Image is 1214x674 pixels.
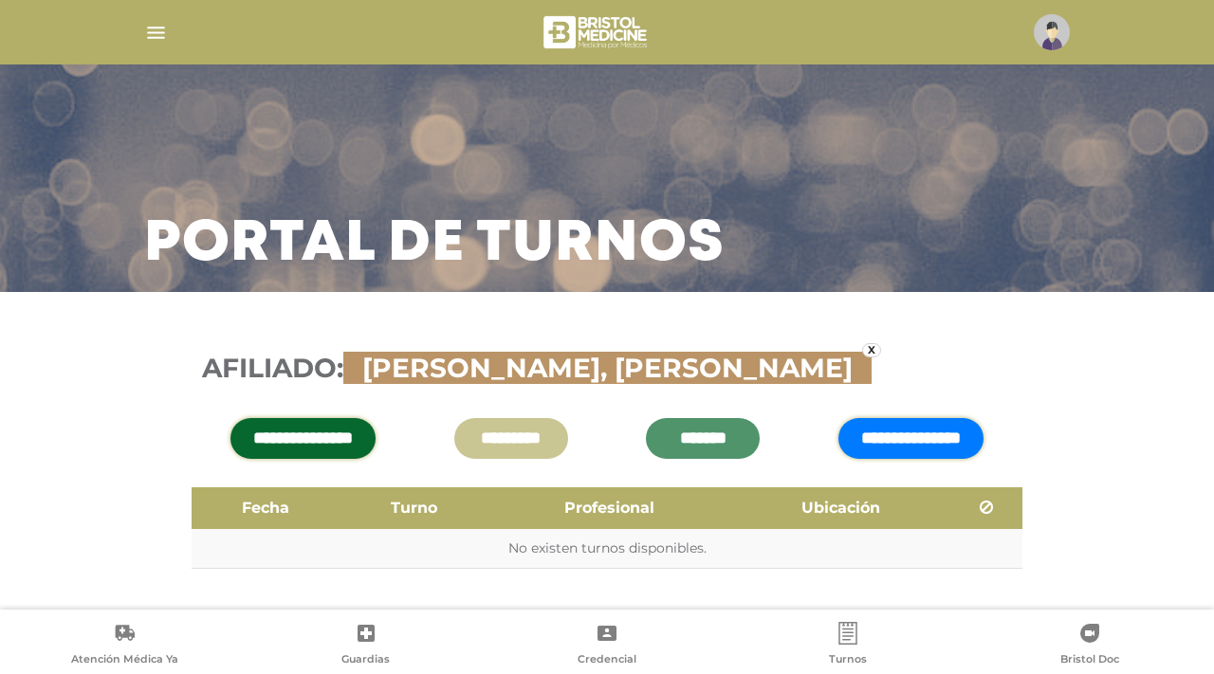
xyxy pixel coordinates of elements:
span: Credencial [578,652,636,669]
th: Fecha [192,487,340,529]
img: Cober_menu-lines-white.svg [144,21,168,45]
a: Credencial [487,622,727,670]
span: [PERSON_NAME], [PERSON_NAME] [353,352,862,384]
a: x [862,343,881,357]
a: Guardias [245,622,486,670]
span: Atención Médica Ya [71,652,178,669]
a: Atención Médica Ya [4,622,245,670]
th: Turno [340,487,487,529]
a: Bristol Doc [969,622,1210,670]
th: Ubicación [731,487,950,529]
h3: Afiliado: [202,353,1012,385]
img: bristol-medicine-blanco.png [541,9,653,55]
a: Turnos [727,622,968,670]
th: Profesional [487,487,731,529]
span: Bristol Doc [1060,652,1119,669]
h3: Portal de turnos [144,220,725,269]
span: Turnos [829,652,867,669]
span: Guardias [341,652,390,669]
img: profile-placeholder.svg [1034,14,1070,50]
td: No existen turnos disponibles. [192,529,1022,569]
